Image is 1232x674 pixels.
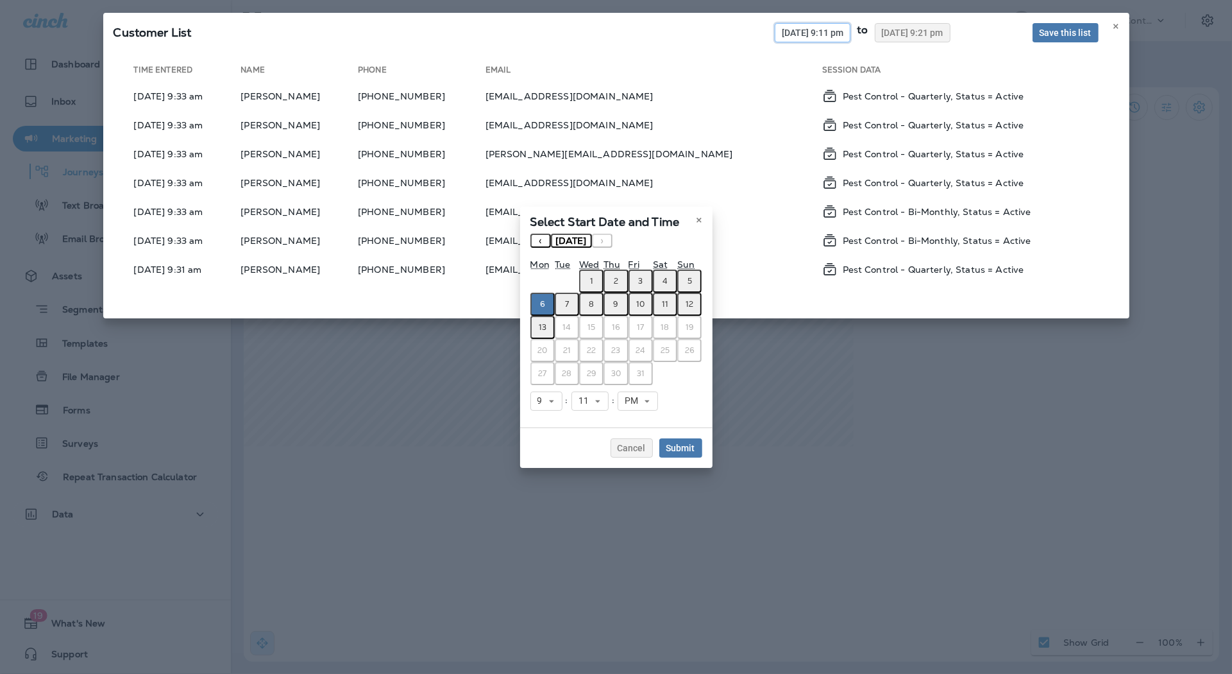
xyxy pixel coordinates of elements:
[590,276,593,286] abbr: October 1, 2025
[629,339,653,362] button: October 24, 2025
[579,316,603,339] button: October 15, 2025
[530,316,555,339] button: October 13, 2025
[579,259,599,270] abbr: Wednesday
[579,362,603,385] button: October 29, 2025
[603,259,620,270] abbr: Thursday
[579,339,603,362] button: October 22, 2025
[653,259,668,270] abbr: Saturday
[565,299,569,309] abbr: October 7, 2025
[677,259,695,270] abbr: Sunday
[555,293,579,316] button: October 7, 2025
[666,444,695,453] span: Submit
[611,438,653,458] button: Cancel
[538,368,546,379] abbr: October 27, 2025
[578,395,594,406] span: 11
[563,345,571,356] abbr: October 21, 2025
[555,316,579,339] button: October 14, 2025
[618,444,646,453] span: Cancel
[612,322,620,333] abbr: October 16, 2025
[629,259,639,270] abbr: Friday
[571,392,609,411] button: 11
[520,207,713,234] div: Select Start Date and Time
[653,316,677,339] button: October 18, 2025
[636,345,645,356] abbr: October 24, 2025
[539,322,546,333] abbr: October 13, 2025
[653,339,677,362] button: October 25, 2025
[562,368,571,379] abbr: October 28, 2025
[562,322,571,333] abbr: October 14, 2025
[613,299,618,309] abbr: October 9, 2025
[579,270,603,293] button: October 1, 2025
[653,293,677,316] button: October 11, 2025
[677,293,702,316] button: October 12, 2025
[685,345,695,356] abbr: October 26, 2025
[603,270,628,293] button: October 2, 2025
[530,293,555,316] button: October 6, 2025
[592,234,612,248] button: ›
[555,362,579,385] button: October 28, 2025
[688,276,692,286] abbr: October 5, 2025
[637,322,644,333] abbr: October 17, 2025
[677,270,702,293] button: October 5, 2025
[530,339,555,362] button: October 20, 2025
[530,362,555,385] button: October 27, 2025
[629,316,653,339] button: October 17, 2025
[540,299,545,309] abbr: October 6, 2025
[537,395,548,406] span: 9
[603,316,628,339] button: October 16, 2025
[625,395,643,406] span: PM
[677,339,702,362] button: October 26, 2025
[556,235,587,246] span: [DATE]
[603,339,628,362] button: October 23, 2025
[603,293,628,316] button: October 9, 2025
[587,345,596,356] abbr: October 22, 2025
[662,276,668,286] abbr: October 4, 2025
[629,293,653,316] button: October 10, 2025
[659,438,702,458] button: Submit
[530,259,550,270] abbr: Monday
[530,392,562,411] button: 9
[638,276,643,286] abbr: October 3, 2025
[611,368,621,379] abbr: October 30, 2025
[562,392,571,411] div: :
[636,299,645,309] abbr: October 10, 2025
[661,322,670,333] abbr: October 18, 2025
[686,322,694,333] abbr: October 19, 2025
[555,259,570,270] abbr: Tuesday
[637,368,645,379] abbr: October 31, 2025
[530,234,551,248] button: ‹
[686,299,693,309] abbr: October 12, 2025
[587,322,595,333] abbr: October 15, 2025
[614,276,618,286] abbr: October 2, 2025
[609,392,618,411] div: :
[555,339,579,362] button: October 21, 2025
[611,345,620,356] abbr: October 23, 2025
[629,270,653,293] button: October 3, 2025
[603,362,628,385] button: October 30, 2025
[629,362,653,385] button: October 31, 2025
[589,299,594,309] abbr: October 8, 2025
[661,345,670,356] abbr: October 25, 2025
[662,299,668,309] abbr: October 11, 2025
[579,293,603,316] button: October 8, 2025
[653,270,677,293] button: October 4, 2025
[587,368,596,379] abbr: October 29, 2025
[618,392,658,411] button: PM
[551,234,592,248] button: [DATE]
[677,316,702,339] button: October 19, 2025
[537,345,547,356] abbr: October 20, 2025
